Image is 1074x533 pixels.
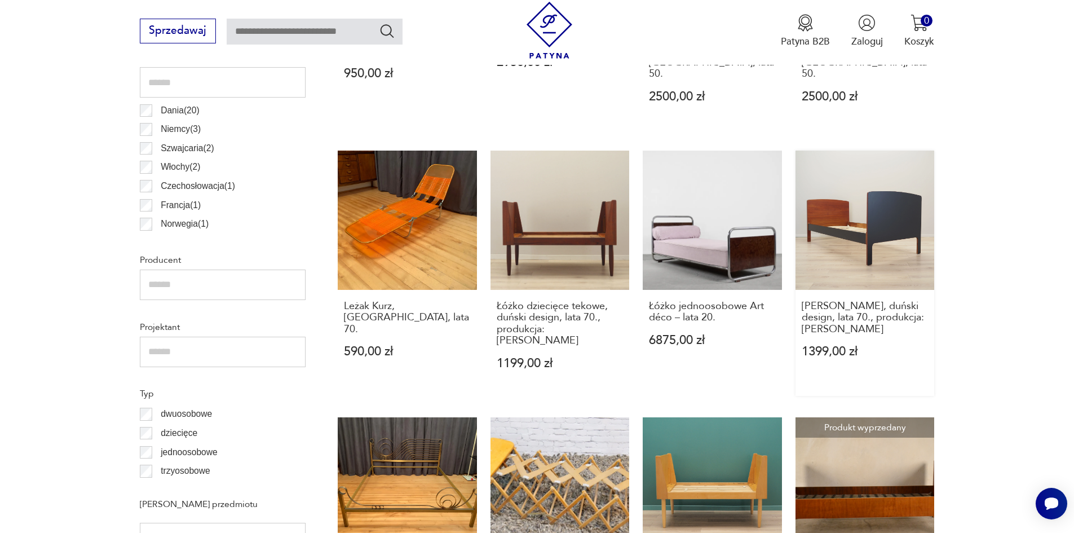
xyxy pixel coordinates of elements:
[161,426,197,441] p: dziecięce
[140,386,306,401] p: Typ
[904,35,934,48] p: Koszyk
[649,23,776,80] h3: Łóżko, proj. [PERSON_NAME] dla Wohnbedarf, [GEOGRAPHIC_DATA], lata 50.
[521,2,578,59] img: Patyna - sklep z meblami i dekoracjami vintage
[161,236,198,250] p: Polska ( 1 )
[161,103,200,118] p: Dania ( 20 )
[802,301,929,335] h3: [PERSON_NAME], duński design, lata 70., produkcja: [PERSON_NAME]
[802,23,929,80] h3: Łóżko, proj. [PERSON_NAME] dla Wohnbedarf, [GEOGRAPHIC_DATA], lata 50.
[795,151,935,395] a: Łóżko tekowe, duński design, lata 70., produkcja: Dania[PERSON_NAME], duński design, lata 70., pr...
[1036,488,1067,519] iframe: Smartsupp widget button
[781,14,830,48] a: Ikona medaluPatyna B2B
[140,19,216,43] button: Sprzedawaj
[797,14,814,32] img: Ikona medalu
[338,151,477,395] a: Leżak Kurz, Niemcy, lata 70.Leżak Kurz, [GEOGRAPHIC_DATA], lata 70.590,00 zł
[497,301,624,347] h3: Łóżko dziecięce tekowe, duński design, lata 70., produkcja: [PERSON_NAME]
[649,334,776,346] p: 6875,00 zł
[643,151,782,395] a: Łóżko jednoosobowe Art déco – lata 20.Łóżko jednoosobowe Art déco – lata 20.6875,00 zł
[344,68,471,80] p: 950,00 zł
[161,464,210,478] p: trzyosobowe
[649,301,776,324] h3: Łóżko jednoosobowe Art déco – lata 20.
[802,346,929,358] p: 1399,00 zł
[161,141,214,156] p: Szwajcaria ( 2 )
[161,407,212,421] p: dwuosobowe
[649,91,776,103] p: 2500,00 zł
[851,35,883,48] p: Zaloguj
[781,14,830,48] button: Patyna B2B
[490,151,630,395] a: Łóżko dziecięce tekowe, duński design, lata 70., produkcja: DaniaŁóżko dziecięce tekowe, duński d...
[161,160,200,174] p: Włochy ( 2 )
[161,179,235,193] p: Czechosłowacja ( 1 )
[781,35,830,48] p: Patyna B2B
[802,91,929,103] p: 2500,00 zł
[497,358,624,369] p: 1199,00 zł
[858,14,876,32] img: Ikonka użytkownika
[140,497,306,512] p: [PERSON_NAME] przedmiotu
[344,346,471,358] p: 590,00 zł
[161,122,201,136] p: Niemcy ( 3 )
[140,320,306,334] p: Projektant
[921,15,932,27] div: 0
[904,14,934,48] button: 0Koszyk
[851,14,883,48] button: Zaloguj
[379,23,395,39] button: Szukaj
[140,27,216,36] a: Sprzedawaj
[344,301,471,335] h3: Leżak Kurz, [GEOGRAPHIC_DATA], lata 70.
[140,253,306,267] p: Producent
[161,217,209,231] p: Norwegia ( 1 )
[497,56,624,68] p: 2950,00 zł
[161,445,218,460] p: jednoosobowe
[911,14,928,32] img: Ikona koszyka
[161,198,201,213] p: Francja ( 1 )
